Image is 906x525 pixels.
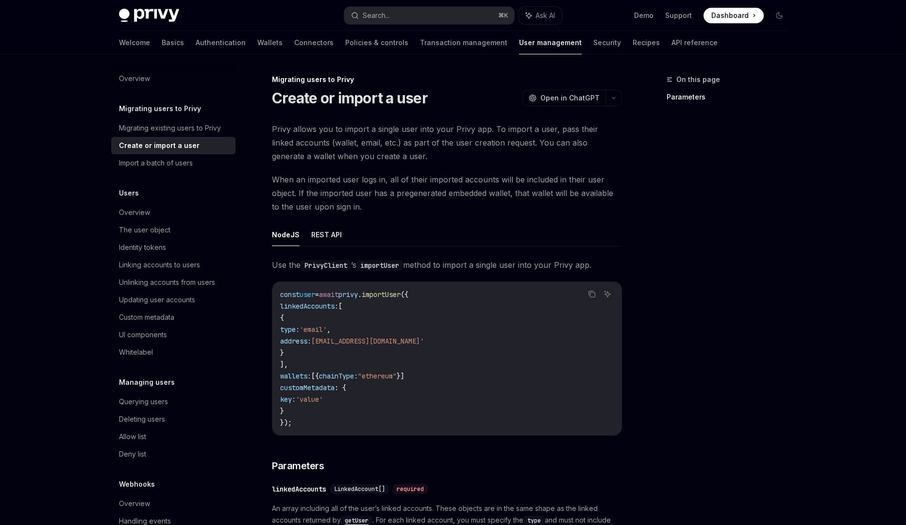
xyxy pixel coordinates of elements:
[119,242,166,253] div: Identity tokens
[272,223,300,246] button: NodeJS
[111,154,235,172] a: Import a batch of users
[280,290,300,299] span: const
[300,290,315,299] span: user
[119,396,168,408] div: Querying users
[294,31,334,54] a: Connectors
[540,93,600,103] span: Open in ChatGPT
[272,258,622,272] span: Use the ’s method to import a single user into your Privy app.
[111,445,235,463] a: Deny list
[772,8,787,23] button: Toggle dark mode
[280,372,311,380] span: wallets:
[319,290,338,299] span: await
[311,223,342,246] button: REST API
[119,498,150,509] div: Overview
[119,346,153,358] div: Whitelabel
[111,137,235,154] a: Create or import a user
[280,325,300,334] span: type:
[119,187,139,199] h5: Users
[519,7,562,24] button: Ask AI
[119,312,174,323] div: Custom metadata
[522,90,605,106] button: Open in ChatGPT
[300,325,327,334] span: 'email'
[119,9,179,22] img: dark logo
[593,31,621,54] a: Security
[341,516,372,524] a: getUser
[311,337,424,345] span: [EMAIL_ADDRESS][DOMAIN_NAME]'
[345,31,408,54] a: Policies & controls
[301,260,351,271] code: PrivyClient
[196,31,246,54] a: Authentication
[111,495,235,512] a: Overview
[338,302,342,311] span: [
[280,407,284,415] span: }
[498,12,508,19] span: ⌘ K
[362,290,401,299] span: importUser
[711,11,749,20] span: Dashboard
[634,11,654,20] a: Demo
[272,75,622,84] div: Migrating users to Privy
[111,428,235,445] a: Allow list
[586,288,598,300] button: Copy the contents from the code block
[327,325,331,334] span: ,
[356,260,403,271] code: importUser
[344,7,514,24] button: Search...⌘K
[111,274,235,291] a: Unlinking accounts from users
[119,259,200,271] div: Linking accounts to users
[111,326,235,344] a: UI components
[119,140,200,151] div: Create or import a user
[280,395,296,404] span: key:
[633,31,660,54] a: Recipes
[162,31,184,54] a: Basics
[119,277,215,288] div: Unlinking accounts from users
[119,294,195,306] div: Updating user accounts
[257,31,283,54] a: Wallets
[119,377,175,388] h5: Managing users
[676,74,720,85] span: On this page
[119,122,221,134] div: Migrating existing users to Privy
[397,372,404,380] span: }]
[280,383,335,392] span: customMetadata
[358,290,362,299] span: .
[315,290,319,299] span: =
[119,31,150,54] a: Welcome
[280,360,288,369] span: ],
[119,413,165,425] div: Deleting users
[119,103,201,115] h5: Migrating users to Privy
[280,337,311,345] span: address:
[272,484,326,494] div: linkedAccounts
[111,221,235,239] a: The user object
[111,309,235,326] a: Custom metadata
[601,288,614,300] button: Ask AI
[272,173,622,213] span: When an imported user logs in, all of their imported accounts will be included in their user obje...
[671,31,718,54] a: API reference
[111,410,235,428] a: Deleting users
[111,239,235,256] a: Identity tokens
[363,10,390,21] div: Search...
[280,348,284,357] span: }
[311,372,319,380] span: [{
[119,224,170,236] div: The user object
[272,122,622,163] span: Privy allows you to import a single user into your Privy app. To import a user, pass their linked...
[667,89,795,105] a: Parameters
[111,256,235,274] a: Linking accounts to users
[111,119,235,137] a: Migrating existing users to Privy
[665,11,692,20] a: Support
[111,204,235,221] a: Overview
[119,157,193,169] div: Import a batch of users
[119,478,155,490] h5: Webhooks
[111,70,235,87] a: Overview
[393,484,428,494] div: required
[536,11,555,20] span: Ask AI
[280,313,284,322] span: {
[704,8,764,23] a: Dashboard
[111,344,235,361] a: Whitelabel
[280,418,292,427] span: });
[280,302,338,311] span: linkedAccounts:
[119,73,150,84] div: Overview
[119,329,167,341] div: UI components
[272,89,428,107] h1: Create or import a user
[296,395,323,404] span: 'value'
[338,290,358,299] span: privy
[519,31,582,54] a: User management
[119,207,150,218] div: Overview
